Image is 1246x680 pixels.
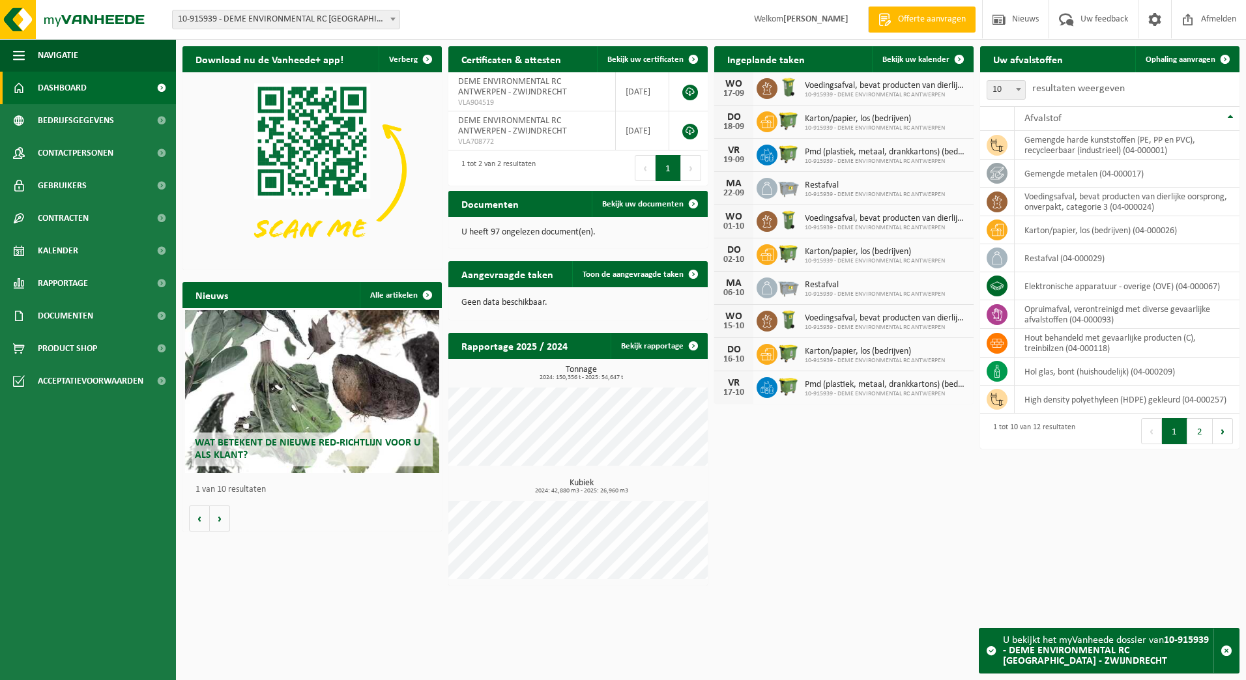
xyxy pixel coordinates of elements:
[656,155,681,181] button: 1
[38,300,93,332] span: Documenten
[1213,418,1233,444] button: Next
[461,298,695,307] p: Geen data beschikbaar.
[1015,386,1239,414] td: high density polyethyleen (HDPE) gekleurd (04-000257)
[805,114,945,124] span: Karton/papier, los (bedrijven)
[721,255,747,264] div: 02-10
[721,122,747,132] div: 18-09
[714,46,818,72] h2: Ingeplande taken
[777,176,800,198] img: WB-2500-GAL-GY-01
[616,111,669,150] td: [DATE]
[38,104,114,137] span: Bedrijfsgegevens
[805,257,945,265] span: 10-915939 - DEME ENVIRONMENTAL RC ANTWERPEN
[805,81,967,91] span: Voedingsafval, bevat producten van dierlijke oorsprong, onverpakt, categorie 3
[1003,635,1209,666] strong: 10-915939 - DEME ENVIRONMENTAL RC [GEOGRAPHIC_DATA] - ZWIJNDRECHT
[805,280,945,290] span: Restafval
[1015,358,1239,386] td: hol glas, bont (huishoudelijk) (04-000209)
[583,270,684,279] span: Toon de aangevraagde taken
[38,137,113,169] span: Contactpersonen
[777,276,800,298] img: WB-2500-GAL-GY-01
[987,80,1026,100] span: 10
[1032,83,1125,94] label: resultaten weergeven
[987,417,1075,446] div: 1 tot 10 van 12 resultaten
[1015,131,1239,160] td: gemengde harde kunststoffen (PE, PP en PVC), recycleerbaar (industrieel) (04-000001)
[783,14,848,24] strong: [PERSON_NAME]
[777,342,800,364] img: WB-1100-HPE-GN-50
[777,76,800,98] img: WB-0140-HPE-GN-50
[389,55,418,64] span: Verberg
[805,158,967,165] span: 10-915939 - DEME ENVIRONMENTAL RC ANTWERPEN
[805,380,967,390] span: Pmd (plastiek, metaal, drankkartons) (bedrijven)
[448,333,581,358] h2: Rapportage 2025 / 2024
[868,7,976,33] a: Offerte aanvragen
[1015,216,1239,244] td: karton/papier, los (bedrijven) (04-000026)
[805,247,945,257] span: Karton/papier, los (bedrijven)
[721,278,747,289] div: MA
[1015,300,1239,329] td: opruimafval, verontreinigd met diverse gevaarlijke afvalstoffen (04-000093)
[602,200,684,208] span: Bekijk uw documenten
[38,365,143,397] span: Acceptatievoorwaarden
[777,375,800,397] img: WB-1100-HPE-GN-50
[1015,244,1239,272] td: restafval (04-000029)
[681,155,701,181] button: Next
[805,290,945,298] span: 10-915939 - DEME ENVIRONMENTAL RC ANTWERPEN
[805,324,967,332] span: 10-915939 - DEME ENVIRONMENTAL RC ANTWERPEN
[195,438,420,460] span: Wat betekent de nieuwe RED-richtlijn voor u als klant?
[572,261,706,287] a: Toon de aangevraagde taken
[805,390,967,398] span: 10-915939 - DEME ENVIRONMENTAL RC ANTWERPEN
[721,378,747,388] div: VR
[635,155,656,181] button: Previous
[1162,418,1187,444] button: 1
[721,245,747,255] div: DO
[805,224,967,232] span: 10-915939 - DEME ENVIRONMENTAL RC ANTWERPEN
[360,282,441,308] a: Alle artikelen
[805,124,945,132] span: 10-915939 - DEME ENVIRONMENTAL RC ANTWERPEN
[1015,272,1239,300] td: elektronische apparatuur - overige (OVE) (04-000067)
[805,214,967,224] span: Voedingsafval, bevat producten van dierlijke oorsprong, onverpakt, categorie 3
[721,89,747,98] div: 17-09
[1015,160,1239,188] td: gemengde metalen (04-000017)
[458,77,567,97] span: DEME ENVIRONMENTAL RC ANTWERPEN - ZWIJNDRECHT
[805,91,967,99] span: 10-915939 - DEME ENVIRONMENTAL RC ANTWERPEN
[872,46,972,72] a: Bekijk uw kalender
[721,222,747,231] div: 01-10
[458,116,567,136] span: DEME ENVIRONMENTAL RC ANTWERPEN - ZWIJNDRECHT
[721,178,747,189] div: MA
[379,46,441,72] button: Verberg
[196,485,435,494] p: 1 van 10 resultaten
[455,375,708,381] span: 2024: 150,356 t - 2025: 54,647 t
[448,46,574,72] h2: Certificaten & attesten
[173,10,399,29] span: 10-915939 - DEME ENVIRONMENTAL RC ANTWERPEN - ZWIJNDRECHT
[721,212,747,222] div: WO
[805,357,945,365] span: 10-915939 - DEME ENVIRONMENTAL RC ANTWERPEN
[172,10,400,29] span: 10-915939 - DEME ENVIRONMENTAL RC ANTWERPEN - ZWIJNDRECHT
[777,209,800,231] img: WB-0140-HPE-GN-50
[210,505,230,531] button: Volgende
[721,112,747,122] div: DO
[777,242,800,264] img: WB-1100-HPE-GN-50
[1015,188,1239,216] td: voedingsafval, bevat producten van dierlijke oorsprong, onverpakt, categorie 3 (04-000024)
[777,309,800,331] img: WB-0140-HPE-GN-50
[611,333,706,359] a: Bekijk rapportage
[38,72,87,104] span: Dashboard
[461,228,695,237] p: U heeft 97 ongelezen document(en).
[721,311,747,322] div: WO
[38,169,87,202] span: Gebruikers
[448,191,532,216] h2: Documenten
[987,81,1025,99] span: 10
[895,13,969,26] span: Offerte aanvragen
[721,289,747,298] div: 06-10
[38,202,89,234] span: Contracten
[455,479,708,494] h3: Kubiek
[721,322,747,331] div: 15-10
[616,72,669,111] td: [DATE]
[1146,55,1215,64] span: Ophaling aanvragen
[189,505,210,531] button: Vorige
[980,46,1076,72] h2: Uw afvalstoffen
[1024,113,1062,124] span: Afvalstof
[448,261,566,287] h2: Aangevraagde taken
[592,191,706,217] a: Bekijk uw documenten
[458,98,605,108] span: VLA904519
[777,109,800,132] img: WB-1100-HPE-GN-50
[1187,418,1213,444] button: 2
[882,55,949,64] span: Bekijk uw kalender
